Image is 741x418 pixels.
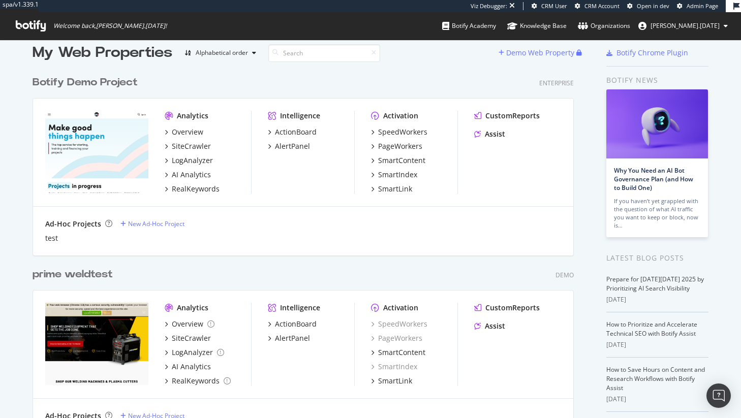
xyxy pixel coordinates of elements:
a: SmartContent [371,155,425,166]
a: Assist [474,321,505,331]
a: Knowledge Base [507,12,567,40]
a: CustomReports [474,111,540,121]
div: [DATE] [606,395,708,404]
div: If you haven’t yet grappled with the question of what AI traffic you want to keep or block, now is… [614,197,700,230]
div: SpeedWorkers [378,127,427,137]
div: LogAnalyzer [172,155,213,166]
a: SiteCrawler [165,333,211,343]
a: How to Prioritize and Accelerate Technical SEO with Botify Assist [606,320,697,338]
div: Open Intercom Messenger [706,383,731,408]
div: Latest Blog Posts [606,252,708,264]
div: SmartLink [378,376,412,386]
div: Overview [172,127,203,137]
div: Analytics [177,111,208,121]
div: CustomReports [485,303,540,313]
div: Activation [383,111,418,121]
a: AI Analytics [165,170,211,180]
div: Demo Web Property [506,48,574,58]
img: ulule.com [45,111,148,193]
img: prime weldtest [45,303,148,385]
a: How to Save Hours on Content and Research Workflows with Botify Assist [606,365,705,392]
a: Why You Need an AI Bot Governance Plan (and How to Build One) [614,166,693,192]
a: SmartLink [371,184,412,194]
div: SmartContent [378,347,425,358]
span: alexander.ramadan [651,21,720,30]
a: Organizations [578,12,630,40]
span: Open in dev [637,2,669,10]
div: Botify Chrome Plugin [616,48,688,58]
div: Viz Debugger: [471,2,507,10]
div: New Ad-Hoc Project [128,219,184,228]
a: Assist [474,129,505,139]
a: Open in dev [627,2,669,10]
input: Search [268,44,380,62]
span: CRM User [541,2,567,10]
div: Overview [172,319,203,329]
div: AlertPanel [275,141,310,151]
div: Assist [485,321,505,331]
a: SpeedWorkers [371,127,427,137]
div: Analytics [177,303,208,313]
span: Welcome back, [PERSON_NAME].[DATE] ! [53,22,167,30]
div: Ad-Hoc Projects [45,219,101,229]
a: CustomReports [474,303,540,313]
div: PageWorkers [378,141,422,151]
a: AlertPanel [268,141,310,151]
a: Botify Demo Project [33,75,142,90]
div: Botify Academy [442,21,496,31]
a: Demo Web Property [499,48,576,57]
div: Alphabetical order [196,50,248,56]
a: ActionBoard [268,319,317,329]
div: LogAnalyzer [172,347,213,358]
a: Botify Chrome Plugin [606,48,688,58]
div: CustomReports [485,111,540,121]
a: CRM Account [575,2,620,10]
a: Admin Page [677,2,718,10]
a: SiteCrawler [165,141,211,151]
a: LogAnalyzer [165,347,224,358]
a: test [45,233,58,243]
a: Botify Academy [442,12,496,40]
div: RealKeywords [172,376,220,386]
a: RealKeywords [165,184,220,194]
img: Why You Need an AI Bot Governance Plan (and How to Build One) [606,89,708,158]
a: AI Analytics [165,362,211,372]
a: SpeedWorkers [371,319,427,329]
button: Alphabetical order [180,45,260,61]
a: CRM User [532,2,567,10]
a: prime weldtest [33,267,117,282]
div: SiteCrawler [172,141,211,151]
button: Demo Web Property [499,45,576,61]
div: AI Analytics [172,170,211,180]
div: SiteCrawler [172,333,211,343]
a: PageWorkers [371,333,422,343]
span: CRM Account [584,2,620,10]
a: ActionBoard [268,127,317,137]
a: AlertPanel [268,333,310,343]
div: Demo [555,271,574,279]
div: Organizations [578,21,630,31]
a: SmartIndex [371,170,417,180]
div: ActionBoard [275,127,317,137]
div: ActionBoard [275,319,317,329]
div: SmartContent [378,155,425,166]
div: My Web Properties [33,43,172,63]
div: Activation [383,303,418,313]
div: Intelligence [280,111,320,121]
div: SmartIndex [378,170,417,180]
a: Prepare for [DATE][DATE] 2025 by Prioritizing AI Search Visibility [606,275,704,293]
div: AI Analytics [172,362,211,372]
div: Intelligence [280,303,320,313]
div: AlertPanel [275,333,310,343]
div: Knowledge Base [507,21,567,31]
span: Admin Page [687,2,718,10]
div: [DATE] [606,340,708,349]
button: [PERSON_NAME].[DATE] [630,18,736,34]
div: SmartLink [378,184,412,194]
div: SmartIndex [371,362,417,372]
div: prime weldtest [33,267,113,282]
a: New Ad-Hoc Project [120,219,184,228]
a: SmartContent [371,347,425,358]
